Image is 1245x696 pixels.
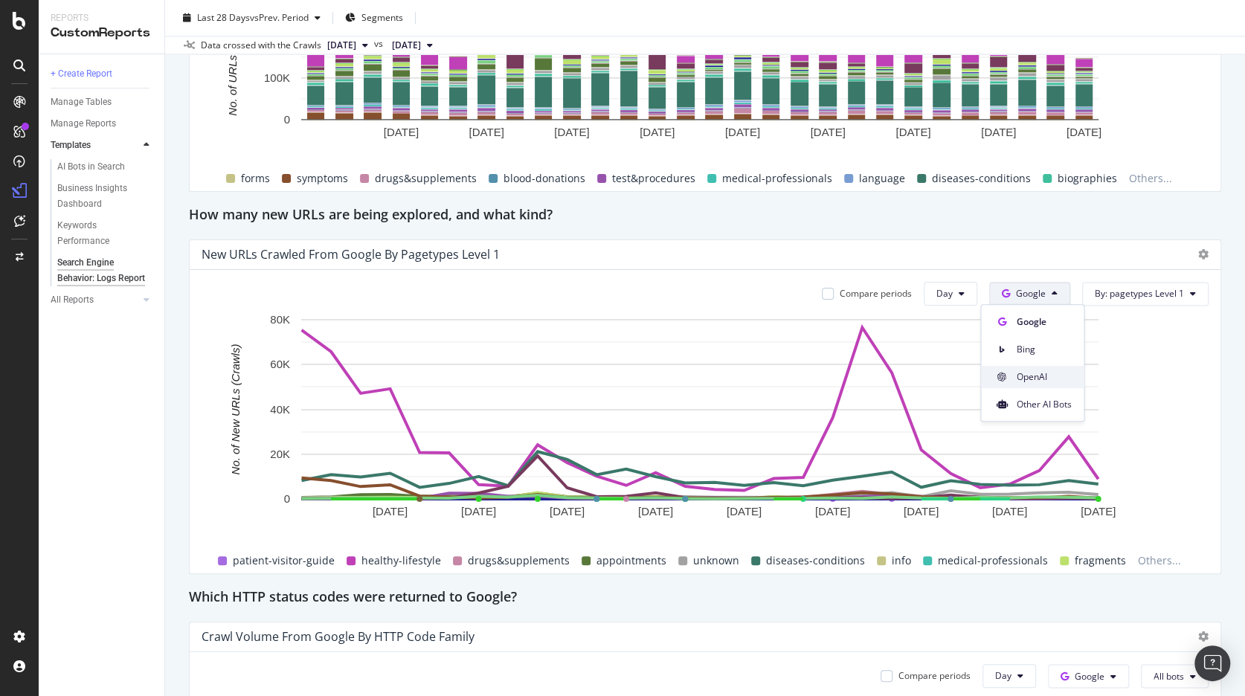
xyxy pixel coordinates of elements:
span: symptoms [297,170,348,187]
span: test&procedures [612,170,695,187]
text: [DATE] [904,504,939,517]
text: 0 [284,112,290,125]
span: Google [1017,315,1072,329]
div: Which HTTP status codes were returned to Google? [189,586,1221,610]
span: Day [995,669,1011,682]
text: [DATE] [727,504,762,517]
span: healthy-lifestyle [361,552,441,570]
text: 20K [270,447,290,460]
span: Other AI Bots [1017,398,1072,411]
span: By: pagetypes Level 1 [1095,287,1184,300]
div: Manage Tables [51,94,112,110]
div: Manage Reports [51,116,116,132]
text: [DATE] [550,504,585,517]
button: All bots [1141,664,1209,688]
span: info [892,552,911,570]
text: [DATE] [384,125,419,138]
div: Search Engine Behavior: Logs Report [57,255,145,286]
a: Manage Tables [51,94,154,110]
div: Data crossed with the Crawls [201,39,321,52]
div: Crawl Volume from Google by HTTP Code Family [202,629,474,644]
div: Compare periods [840,287,912,300]
div: New URLs Crawled from Google by pagetypes Level 1 [202,247,500,262]
a: Templates [51,138,139,153]
a: AI Bots in Search [57,159,154,175]
a: Business Insights Dashboard [57,181,154,212]
div: All Reports [51,292,94,308]
div: Templates [51,138,91,153]
text: [DATE] [815,504,850,517]
span: fragments [1075,552,1126,570]
span: Segments [361,11,403,24]
div: Keywords Performance [57,218,141,249]
button: Day [924,282,977,306]
text: [DATE] [725,125,760,138]
text: [DATE] [638,504,673,517]
span: Last 28 Days [197,11,250,24]
div: Open Intercom Messenger [1194,645,1230,681]
span: All bots [1154,669,1184,682]
span: OpenAI [1017,370,1072,384]
span: unknown [693,552,739,570]
text: 0 [284,492,290,504]
a: + Create Report [51,66,154,82]
button: [DATE] [321,36,374,54]
h2: Which HTTP status codes were returned to Google? [189,586,517,610]
span: biographies [1058,170,1117,187]
h2: How many new URLs are being explored, and what kind? [189,204,553,228]
div: + Create Report [51,66,112,82]
a: Search Engine Behavior: Logs Report [57,255,154,286]
a: All Reports [51,292,139,308]
span: blood-donations [504,170,585,187]
span: Bing [1017,343,1072,356]
span: Others... [1132,552,1187,570]
span: 2025 Aug. 27th [392,39,421,52]
text: [DATE] [811,125,846,138]
text: [DATE] [554,125,589,138]
div: Business Insights Dashboard [57,181,143,212]
button: Google [1048,664,1129,688]
text: [DATE] [981,125,1016,138]
a: Manage Reports [51,116,154,132]
text: [DATE] [373,504,408,517]
span: language [859,170,905,187]
span: vs Prev. Period [250,11,309,24]
span: medical-professionals [722,170,832,187]
button: Google [989,282,1070,306]
button: Day [982,664,1036,688]
div: Compare periods [898,669,971,682]
div: New URLs Crawled from Google by pagetypes Level 1Compare periodsDayGoogleBy: pagetypes Level 1A c... [189,239,1221,574]
text: No. of New URLs (Crawls) [229,344,242,474]
span: medical-professionals [938,552,1048,570]
span: appointments [596,552,666,570]
text: [DATE] [1067,125,1101,138]
span: diseases-conditions [766,552,865,570]
text: [DATE] [461,504,496,517]
text: [DATE] [895,125,930,138]
text: 40K [270,402,290,415]
text: [DATE] [992,504,1027,517]
button: By: pagetypes Level 1 [1082,282,1209,306]
div: AI Bots in Search [57,159,125,175]
a: Keywords Performance [57,218,154,249]
text: [DATE] [469,125,504,138]
svg: A chart. [202,312,1198,537]
div: CustomReports [51,25,152,42]
span: Others... [1123,170,1178,187]
text: [DATE] [1081,504,1116,517]
div: How many new URLs are being explored, and what kind? [189,204,1221,228]
span: patient-visitor-guide [233,552,335,570]
text: 60K [270,358,290,370]
text: [DATE] [640,125,675,138]
span: Google [1016,287,1046,300]
span: 2025 Sep. 24th [327,39,356,52]
button: Segments [339,6,409,30]
div: Reports [51,12,152,25]
text: 100K [264,71,290,84]
span: diseases-conditions [932,170,1031,187]
button: [DATE] [386,36,439,54]
span: Day [936,287,953,300]
text: 80K [270,312,290,325]
span: drugs&supplements [375,170,477,187]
